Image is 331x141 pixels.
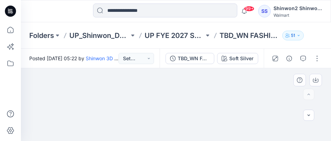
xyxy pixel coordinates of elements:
[217,53,258,64] button: Soft Silver
[274,4,322,13] div: Shinwon2 Shinwon2
[29,31,54,40] a: Folders
[145,31,205,40] a: UP FYE 2027 S2 D33 Girls Dresses Shinwon
[244,6,254,11] span: 99+
[220,31,279,40] p: TBD_WN FASHION DRESS 2
[282,31,304,40] button: 51
[291,32,295,39] p: 51
[178,55,210,62] div: TBD_WN FASHION DRESS 2
[229,55,254,62] div: Soft Silver
[165,53,214,64] button: TBD_WN FASHION DRESS 2
[284,53,295,64] button: Details
[274,13,322,18] div: Walmart
[29,55,118,62] span: Posted [DATE] 05:22 by
[69,31,129,40] a: UP_Shinwon_D33 Girls Dresses
[86,55,126,61] a: Shinwon 3D team
[258,5,271,17] div: SS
